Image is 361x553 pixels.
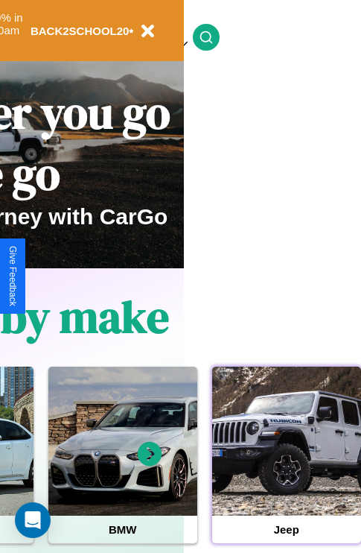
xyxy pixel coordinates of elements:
[48,516,197,543] h4: BMW
[31,25,130,37] b: BACK2SCHOOL20
[15,502,51,538] div: Open Intercom Messenger
[212,516,361,543] h4: Jeep
[7,246,18,306] div: Give Feedback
